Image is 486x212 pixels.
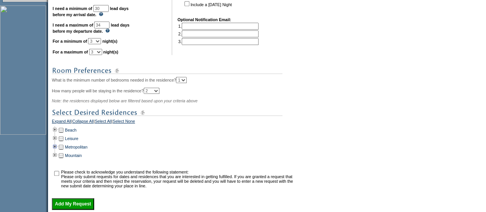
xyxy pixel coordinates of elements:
[53,23,93,27] b: I need a maximum of
[53,6,92,11] b: I need a minimum of
[65,145,88,149] a: Metropolitan
[52,66,282,75] img: subTtlRoomPreferences.gif
[178,30,259,37] td: 2.
[72,119,94,126] a: Collapse All
[65,136,78,141] a: Leisure
[53,50,88,54] b: For a maximum of
[95,119,112,126] a: Select All
[113,119,135,126] a: Select None
[99,12,103,16] img: questionMark_lightBlue.gif
[105,28,110,33] img: questionMark_lightBlue.gif
[53,39,87,43] b: For a minimum of
[178,23,259,30] td: 1.
[52,119,71,126] a: Expand All
[178,38,259,45] td: 3.
[52,119,296,126] div: | | |
[65,153,82,158] a: Mountain
[65,128,76,132] a: Beach
[53,23,129,33] b: lead days before my departure date.
[102,39,117,43] b: night(s)
[52,198,94,210] input: Add My Request
[52,98,197,103] span: Note: the residences displayed below are filtered based upon your criteria above
[103,50,118,54] b: night(s)
[61,170,295,188] td: Please check to acknowledge you understand the following statement: Please only submit requests f...
[53,6,129,17] b: lead days before my arrival date.
[177,17,231,22] b: Optional Notification Email:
